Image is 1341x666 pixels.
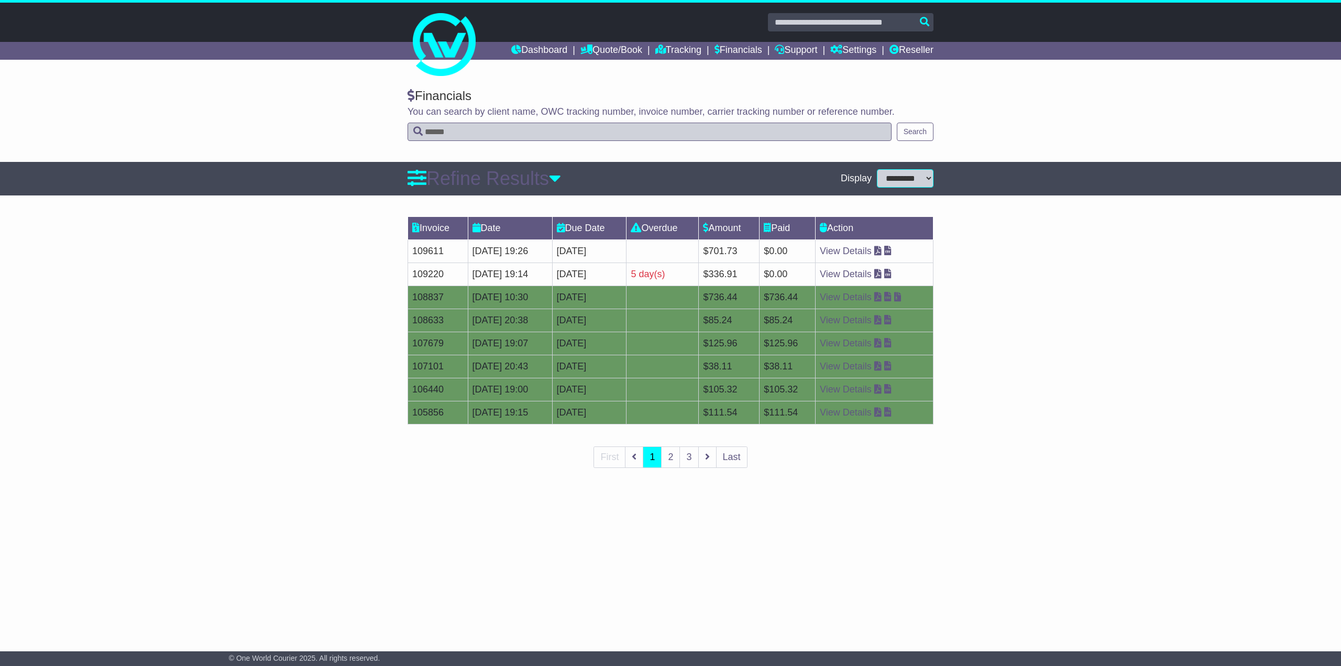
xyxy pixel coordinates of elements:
td: [DATE] 19:07 [468,332,552,355]
button: Search [897,123,933,141]
td: Due Date [552,216,626,239]
a: View Details [820,246,872,256]
td: $0.00 [760,263,816,286]
td: 106440 [408,378,468,401]
td: Action [816,216,933,239]
td: [DATE] 19:14 [468,263,552,286]
a: Settings [830,42,876,60]
span: © One World Courier 2025. All rights reserved. [229,654,380,662]
td: $85.24 [760,309,816,332]
div: Financials [408,89,933,104]
a: 1 [643,446,662,468]
td: Date [468,216,552,239]
td: 107101 [408,355,468,378]
a: View Details [820,338,872,348]
td: 105856 [408,401,468,424]
td: [DATE] [552,378,626,401]
td: [DATE] 19:00 [468,378,552,401]
td: $85.24 [699,309,760,332]
td: $701.73 [699,239,760,263]
td: [DATE] [552,286,626,309]
p: You can search by client name, OWC tracking number, invoice number, carrier tracking number or re... [408,106,933,118]
a: 3 [679,446,698,468]
td: $38.11 [760,355,816,378]
td: [DATE] [552,401,626,424]
td: $125.96 [699,332,760,355]
td: $736.44 [699,286,760,309]
a: Last [716,446,748,468]
a: View Details [820,361,872,372]
td: [DATE] 19:26 [468,239,552,263]
td: [DATE] 20:38 [468,309,552,332]
td: $736.44 [760,286,816,309]
td: Invoice [408,216,468,239]
a: Quote/Book [580,42,642,60]
td: $111.54 [760,401,816,424]
td: 108633 [408,309,468,332]
td: 109220 [408,263,468,286]
a: Refine Results [408,168,561,189]
div: 5 day(s) [631,267,694,281]
td: $125.96 [760,332,816,355]
td: $336.91 [699,263,760,286]
td: [DATE] 19:15 [468,401,552,424]
a: View Details [820,315,872,325]
td: [DATE] [552,309,626,332]
a: Support [775,42,817,60]
td: $105.32 [699,378,760,401]
td: $38.11 [699,355,760,378]
span: Display [841,173,872,184]
td: [DATE] [552,332,626,355]
td: [DATE] [552,355,626,378]
td: Amount [699,216,760,239]
a: View Details [820,269,872,279]
td: 108837 [408,286,468,309]
td: [DATE] 20:43 [468,355,552,378]
a: Dashboard [511,42,567,60]
td: 109611 [408,239,468,263]
td: Overdue [626,216,699,239]
td: 107679 [408,332,468,355]
td: [DATE] 10:30 [468,286,552,309]
td: $105.32 [760,378,816,401]
td: $111.54 [699,401,760,424]
a: 2 [661,446,680,468]
a: Tracking [655,42,701,60]
a: View Details [820,407,872,418]
td: [DATE] [552,263,626,286]
td: $0.00 [760,239,816,263]
a: Reseller [889,42,933,60]
a: View Details [820,384,872,395]
a: View Details [820,292,872,302]
a: Financials [715,42,762,60]
td: [DATE] [552,239,626,263]
td: Paid [760,216,816,239]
